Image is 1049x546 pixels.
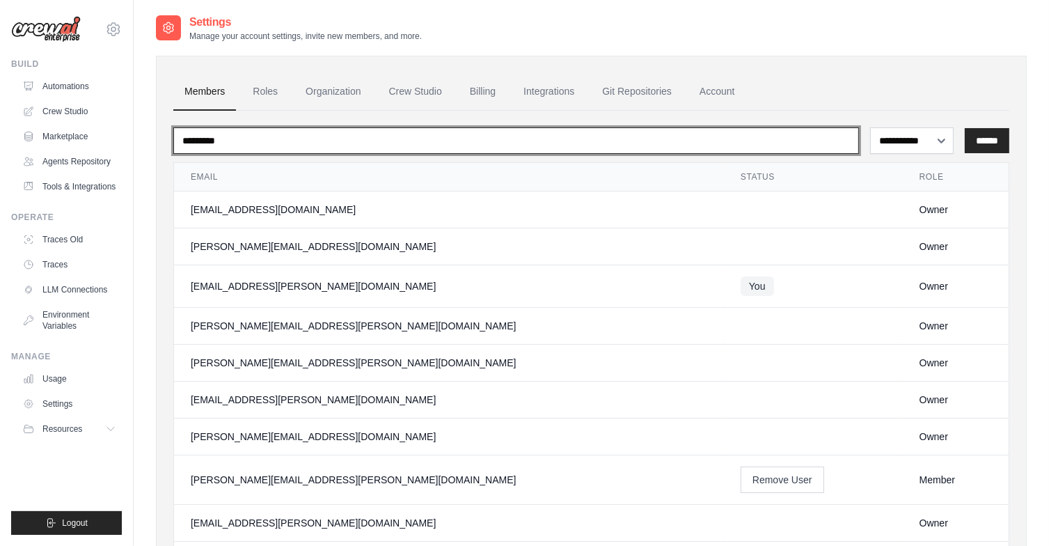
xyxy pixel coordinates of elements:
div: [PERSON_NAME][EMAIL_ADDRESS][PERSON_NAME][DOMAIN_NAME] [191,319,707,333]
a: Usage [17,368,122,390]
div: Manage [11,351,122,362]
a: Marketplace [17,125,122,148]
img: Logo [11,16,81,42]
div: [EMAIL_ADDRESS][PERSON_NAME][DOMAIN_NAME] [191,279,707,293]
a: Crew Studio [378,73,453,111]
a: Settings [17,393,122,415]
span: Logout [62,517,88,529]
div: Member [920,473,992,487]
a: Traces Old [17,228,122,251]
div: Owner [920,279,992,293]
th: Status [724,163,903,192]
button: Remove User [741,467,824,493]
a: LLM Connections [17,279,122,301]
div: [EMAIL_ADDRESS][PERSON_NAME][DOMAIN_NAME] [191,393,707,407]
a: Integrations [512,73,585,111]
div: [EMAIL_ADDRESS][PERSON_NAME][DOMAIN_NAME] [191,516,707,530]
span: Resources [42,423,82,435]
a: Members [173,73,236,111]
th: Email [174,163,724,192]
a: Tools & Integrations [17,175,122,198]
div: Build [11,58,122,70]
div: Owner [920,430,992,444]
span: You [741,276,774,296]
button: Resources [17,418,122,440]
div: Owner [920,319,992,333]
th: Role [903,163,1009,192]
a: Traces [17,253,122,276]
div: [EMAIL_ADDRESS][DOMAIN_NAME] [191,203,707,217]
a: Roles [242,73,289,111]
div: [PERSON_NAME][EMAIL_ADDRESS][DOMAIN_NAME] [191,430,707,444]
div: [PERSON_NAME][EMAIL_ADDRESS][DOMAIN_NAME] [191,240,707,253]
a: Billing [459,73,507,111]
div: Owner [920,393,992,407]
a: Environment Variables [17,304,122,337]
a: Git Repositories [591,73,683,111]
div: [PERSON_NAME][EMAIL_ADDRESS][PERSON_NAME][DOMAIN_NAME] [191,473,707,487]
a: Agents Repository [17,150,122,173]
div: Owner [920,240,992,253]
button: Logout [11,511,122,535]
a: Crew Studio [17,100,122,123]
div: [PERSON_NAME][EMAIL_ADDRESS][PERSON_NAME][DOMAIN_NAME] [191,356,707,370]
div: Owner [920,356,992,370]
div: Owner [920,516,992,530]
div: Owner [920,203,992,217]
p: Manage your account settings, invite new members, and more. [189,31,422,42]
div: Operate [11,212,122,223]
a: Account [688,73,746,111]
h2: Settings [189,14,422,31]
a: Automations [17,75,122,97]
a: Organization [294,73,372,111]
